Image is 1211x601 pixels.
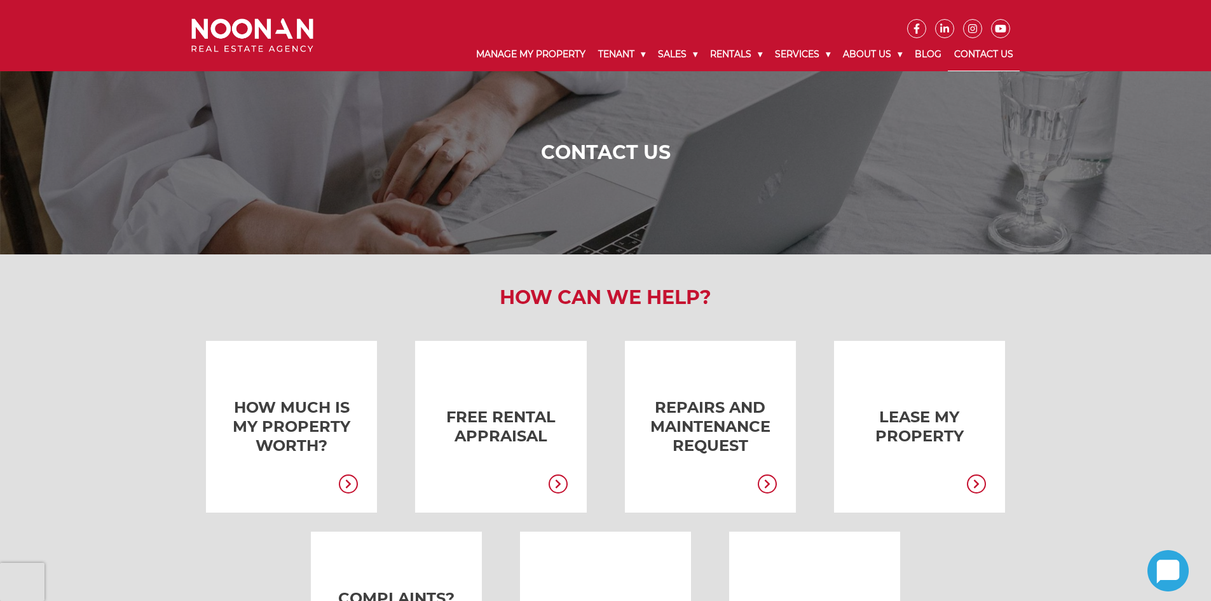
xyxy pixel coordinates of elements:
h2: How Can We Help? [182,286,1029,309]
a: Services [769,38,837,71]
a: Manage My Property [470,38,592,71]
a: Sales [652,38,704,71]
a: About Us [837,38,908,71]
img: Noonan Real Estate Agency [191,18,313,52]
h1: Contact Us [195,141,1016,164]
a: Tenant [592,38,652,71]
a: Blog [908,38,948,71]
a: Contact Us [948,38,1020,71]
a: Rentals [704,38,769,71]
